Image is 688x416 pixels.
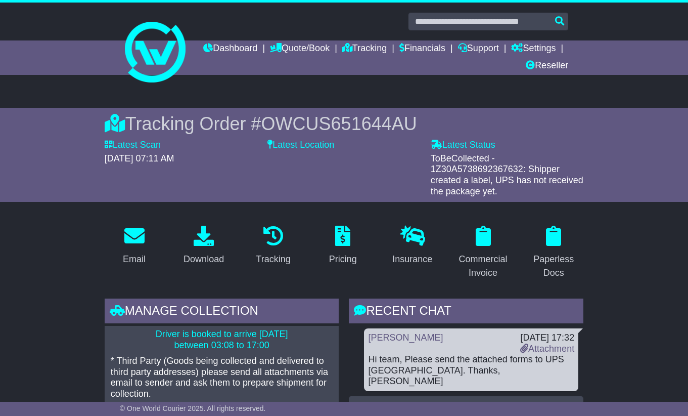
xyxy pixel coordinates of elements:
[329,253,357,266] div: Pricing
[256,253,291,266] div: Tracking
[511,40,556,58] a: Settings
[120,404,266,412] span: © One World Courier 2025. All rights reserved.
[267,140,334,151] label: Latest Location
[452,222,514,283] a: Commercial Invoice
[184,253,224,266] div: Download
[111,356,333,399] p: * Third Party (Goods being collected and delivered to third party addresses) please send all atta...
[399,40,445,58] a: Financials
[105,153,174,163] span: [DATE] 07:11 AM
[116,222,152,270] a: Email
[111,329,333,351] p: Driver is booked to arrive [DATE] between 03:08 to 17:00
[270,40,330,58] a: Quote/Book
[105,140,161,151] label: Latest Scan
[431,140,495,151] label: Latest Status
[531,253,577,280] div: Paperless Docs
[203,40,257,58] a: Dashboard
[524,222,584,283] a: Paperless Docs
[520,344,574,354] a: Attachment
[105,113,583,135] div: Tracking Order #
[458,40,499,58] a: Support
[261,113,417,134] span: OWCUS651644AU
[459,253,508,280] div: Commercial Invoice
[520,332,574,344] div: [DATE] 17:32
[177,222,231,270] a: Download
[349,299,583,326] div: RECENT CHAT
[105,299,339,326] div: Manage collection
[342,40,387,58] a: Tracking
[431,153,583,196] span: ToBeCollected - 1Z30A5738692367632: Shipper created a label, UPS has not received the package yet.
[386,222,439,270] a: Insurance
[323,222,363,270] a: Pricing
[526,58,568,75] a: Reseller
[368,332,443,343] a: [PERSON_NAME]
[123,253,146,266] div: Email
[368,354,574,387] div: Hi team, Please send the attached forms to UPS [GEOGRAPHIC_DATA]. Thanks, [PERSON_NAME]
[392,253,432,266] div: Insurance
[250,222,297,270] a: Tracking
